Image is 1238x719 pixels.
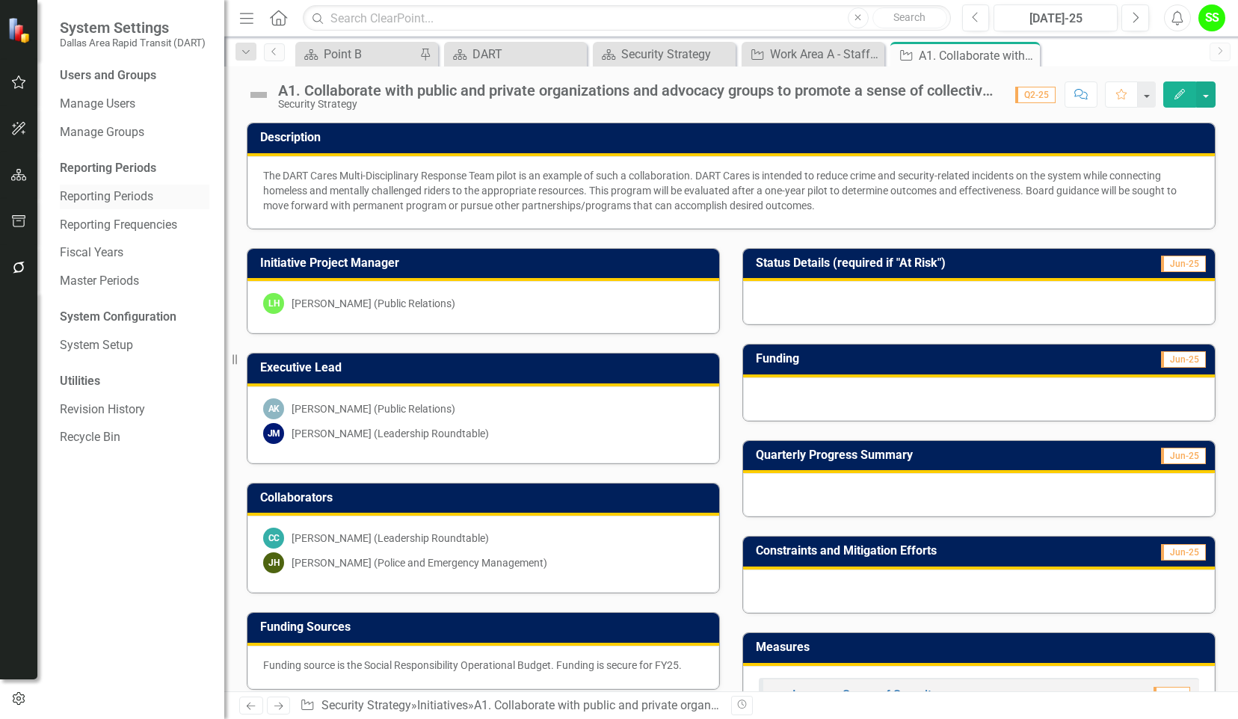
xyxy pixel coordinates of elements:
[60,188,209,206] a: Reporting Periods
[770,45,881,64] div: Work Area A - Staff Resources & Partnerships
[472,45,583,64] div: DART
[417,698,468,712] a: Initiatives
[260,256,712,270] h3: Initiative Project Manager
[1015,87,1056,103] span: Q2-25
[292,426,489,441] div: [PERSON_NAME] (Leadership Roundtable)
[893,11,926,23] span: Search
[745,45,881,64] a: Work Area A - Staff Resources & Partnerships
[767,685,785,703] img: Not Defined
[60,160,209,177] div: Reporting Periods
[60,401,209,419] a: Revision History
[756,544,1115,558] h3: Constraints and Mitigation Efforts
[1161,351,1206,368] span: Jun-25
[263,552,284,573] div: JH
[60,337,209,354] a: System Setup
[1198,4,1225,31] button: SS
[1154,687,1190,703] span: 2024
[60,124,209,141] a: Manage Groups
[292,401,455,416] div: [PERSON_NAME] (Public Relations)
[263,398,284,419] div: AK
[919,46,1036,65] div: A1. Collaborate with public and private organizations and advocacy groups to promote a sense of c...
[292,296,455,311] div: [PERSON_NAME] (Public Relations)
[278,99,1000,110] div: Security Strategy
[60,19,206,37] span: System Settings
[247,83,271,107] img: Not Defined
[60,217,209,234] a: Reporting Frequencies
[60,373,209,390] div: Utilities
[260,361,712,374] h3: Executive Lead
[260,491,712,504] h3: Collaborators
[260,620,712,634] h3: Funding Sources
[60,273,209,290] a: Master Periods
[263,423,284,444] div: JM
[263,168,1199,213] p: The DART Cares Multi-Disciplinary Response Team pilot is an example of such a collaboration. DART...
[299,45,416,64] a: Point B
[999,10,1112,28] div: [DATE]-25
[597,45,732,64] a: Security Strategy
[60,96,209,113] a: Manage Users
[292,531,489,546] div: [PERSON_NAME] (Leadership Roundtable)
[872,7,947,28] button: Search
[756,352,974,365] h3: Funding
[756,641,1207,654] h3: Measures
[60,67,209,84] div: Users and Groups
[263,528,284,549] div: CC
[321,698,411,712] a: Security Strategy
[621,45,732,64] div: Security Strategy
[7,17,34,43] img: ClearPoint Strategy
[60,37,206,49] small: Dallas Area Rapid Transit (DART)
[756,256,1118,270] h3: Status Details (required if "At Risk")
[303,5,950,31] input: Search ClearPoint...
[994,4,1118,31] button: [DATE]-25
[278,82,1000,99] div: A1. Collaborate with public and private organizations and advocacy groups to promote a sense of c...
[260,131,1207,144] h3: Description
[1161,448,1206,464] span: Jun-25
[324,45,416,64] div: Point B
[292,555,547,570] div: [PERSON_NAME] (Police and Emergency Management)
[1161,544,1206,561] span: Jun-25
[263,293,284,314] div: LH
[263,658,703,673] p: Funding source is the Social Responsibility Operational Budget. Funding is secure for FY25.
[60,429,209,446] a: Recycle Bin
[300,697,720,715] div: » »
[448,45,583,64] a: DART
[60,244,209,262] a: Fiscal Years
[1161,256,1206,272] span: Jun-25
[756,448,1104,462] h3: Quarterly Progress Summary
[60,309,209,326] div: System Configuration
